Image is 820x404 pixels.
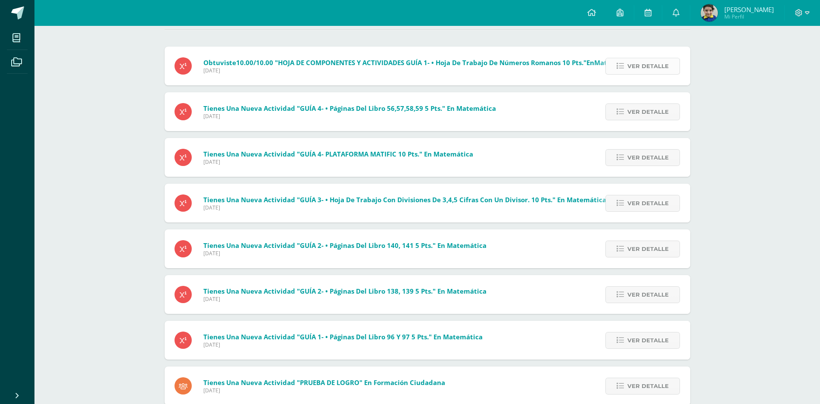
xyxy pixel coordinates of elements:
span: Ver detalle [627,241,669,257]
span: Obtuviste en [203,58,656,67]
span: [DATE] [203,341,483,348]
span: [DATE] [203,295,486,303]
span: [DATE] [203,204,606,211]
span: Tienes una nueva actividad "GUÍA 3- • Hoja de trabajo con divisiones de 3,4,5 cifras con un divis... [203,195,606,204]
span: [DATE] [203,67,656,74]
span: Ver detalle [627,195,669,211]
span: Tienes una nueva actividad "GUÍA 2- • Páginas del libro 138, 139 5 pts." En Matemática [203,287,486,295]
span: Tienes una nueva actividad "GUÍA 1- • Páginas del libro 96 y 97 5 pts." En Matemática [203,332,483,341]
span: [DATE] [203,387,445,394]
span: [DATE] [203,250,486,257]
span: Tienes una nueva actividad "GUÍA 4- PLATAFORMA MATIFIC 10 pts." En Matemática [203,150,473,158]
span: Ver detalle [627,150,669,166]
span: Mi Perfil [724,13,774,20]
img: d984ad1a7bf2726c29124eababfeb68e.png [701,4,718,22]
span: 10.00/10.00 [236,58,273,67]
span: "HOJA DE COMPONENTES Y ACTIVIDADES GUÍA 1- • Hoja de trabajo de números romanos 10 pts." [275,58,586,67]
span: Tienes una nueva actividad "GUÍA 4- • Páginas del libro 56,57,58,59 5 pts." En Matemática [203,104,496,113]
span: Ver detalle [627,378,669,394]
span: Tienes una nueva actividad "GUÍA 2- • Páginas del libro 140, 141 5 pts." En Matemática [203,241,486,250]
span: [DATE] [203,113,496,120]
span: [PERSON_NAME] [724,5,774,14]
span: [DATE] [203,158,473,166]
span: Ver detalle [627,104,669,120]
span: Ver detalle [627,287,669,303]
span: Tienes una nueva actividad "PRUEBA DE LOGRO" En Formación Ciudadana [203,378,445,387]
span: Ver detalle [627,58,669,74]
span: Ver detalle [627,332,669,348]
